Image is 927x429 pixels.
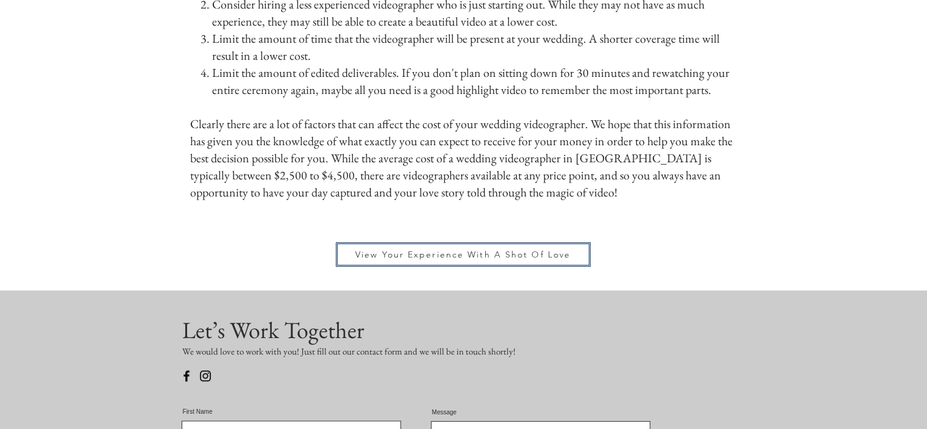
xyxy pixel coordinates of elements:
span: Clearly there are a lot of factors that can affect the cost of your wedding videographer. We hope... [190,116,733,200]
span: View Your Experience With A Shot Of Love [355,249,570,260]
span: We would love to work with you! Just fill out our contact form and we will be in touch shortly! [182,345,516,357]
label: First Name [182,409,401,415]
span: Let’s Work Together [182,315,364,345]
a: View Your Experience With A Shot Of Love [336,242,591,267]
label: Message [431,409,650,416]
span: Limit the amount of time that the videographer will be present at your wedding. A shorter coverag... [212,31,720,63]
span: Limit the amount of edited deliverables. If you don't plan on sitting down for 30 minutes and rew... [212,65,730,98]
ul: Social Bar [179,369,213,383]
img: Instagram [198,369,213,383]
img: Facebook [179,369,194,383]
